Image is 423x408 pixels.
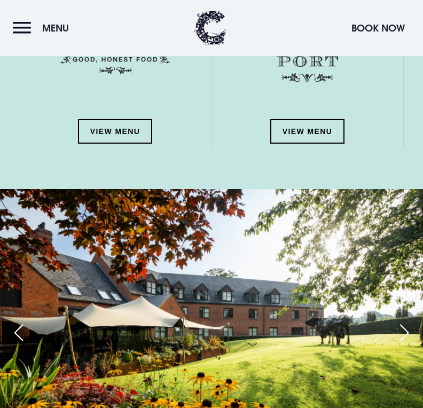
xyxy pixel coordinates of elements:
[13,17,74,40] button: Menu
[346,17,410,40] button: Book Now
[270,119,345,144] a: View Menu
[42,22,69,34] span: Menu
[78,119,153,144] a: View Menu
[5,321,32,344] div: Previous slide
[391,321,418,344] div: Next slide
[194,11,226,45] img: Clandeboye Lodge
